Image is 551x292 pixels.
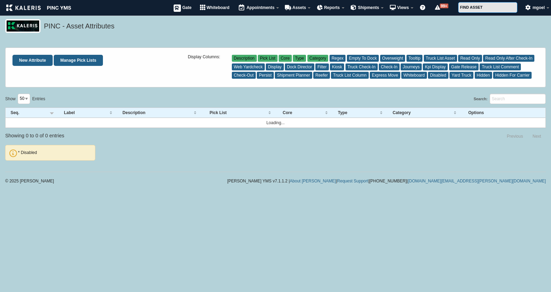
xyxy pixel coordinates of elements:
span: Appointments [246,5,274,10]
span: Shipments [358,5,379,10]
span: Core [279,55,292,62]
span: Whiteboard [401,72,427,79]
span: Dock Director [285,63,314,70]
a: Next [528,132,545,141]
span: 99+ [440,3,448,8]
input: Search: [490,94,546,104]
th: Description : activate to sort column ascending [117,108,204,118]
span: Read Only After Check-In [483,55,534,62]
span: Empty To Dock [347,55,379,62]
span: Web Yardcheck [232,63,265,70]
label: Show entries [5,95,45,106]
span: Truck Check-In [346,63,378,70]
a: Manage Pick Lists [54,55,103,66]
span: Disabled [428,72,448,79]
span: Assets [292,5,306,10]
span: Truck List Asset [424,55,457,62]
span: Overweight [380,55,405,62]
span: Journeys [401,63,422,70]
th: Pick List : activate to sort column ascending [204,108,278,118]
span: Persist [257,72,274,79]
span: Kpi Display [423,63,448,70]
span: [PHONE_NUMBER] [369,179,407,183]
a: About [PERSON_NAME] [290,179,336,183]
span: Regex [330,55,346,62]
span: Views [397,5,409,10]
li: * Disabled [18,149,91,156]
td: Loading... [6,118,545,128]
a: New Attribute [12,55,53,66]
span: Reports [324,5,340,10]
label: Search: [474,94,546,104]
span: Gate Release [449,63,479,70]
h5: PINC - Asset Attributes [44,21,542,33]
span: Type [293,55,306,62]
span: Check-Out [232,72,256,79]
span: Check-In [379,63,400,70]
th: Core : activate to sort column ascending [278,108,333,118]
div: © 2025 [PERSON_NAME] [5,179,140,183]
th: Type : activate to sort column ascending [333,108,388,118]
span: Category [307,55,329,62]
a: Request Support [337,179,368,183]
span: Filter [315,63,329,70]
th: Category : activate to sort column ascending [388,108,463,118]
a: Previous [503,132,527,141]
th: Seq. : activate to sort column descending [6,108,59,118]
div: Showing 0 to 0 of 0 entries [5,132,275,139]
span: Shipment Planner [275,72,312,79]
span: Read Only [458,55,482,62]
img: kaleris_pinc-9d9452ea2abe8761a8e09321c3823821456f7e8afc7303df8a03059e807e3f55.png [6,5,71,11]
span: Gate [182,5,192,10]
div: [PERSON_NAME] YMS v7.1.1.2 | | | | [227,179,546,183]
th: Options : activate to sort column ascending [463,108,545,118]
img: logo_pnc-prd.png [5,19,41,33]
span: Whiteboard [207,5,229,10]
span: Yard Truck [449,72,473,79]
span: Description [232,55,257,62]
th: Label : activate to sort column ascending [59,108,117,118]
select: Showentries [18,94,30,104]
span: Kiosk [330,63,344,70]
span: Hidden For Carrier [493,72,532,79]
span: Truck List Comment [480,63,521,70]
div: Display Columns: [188,55,232,80]
span: Tooltip [406,55,423,62]
span: Pick List [258,55,278,62]
span: Express Move [370,72,400,79]
span: Hidden [475,72,492,79]
span: mgoel [533,5,545,10]
span: Reefer [313,72,330,79]
input: FIND ASSET [458,2,517,13]
span: Display [266,63,283,70]
a: [DOMAIN_NAME][EMAIL_ADDRESS][PERSON_NAME][DOMAIN_NAME] [408,179,546,183]
span: Truck List Column [331,72,368,79]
